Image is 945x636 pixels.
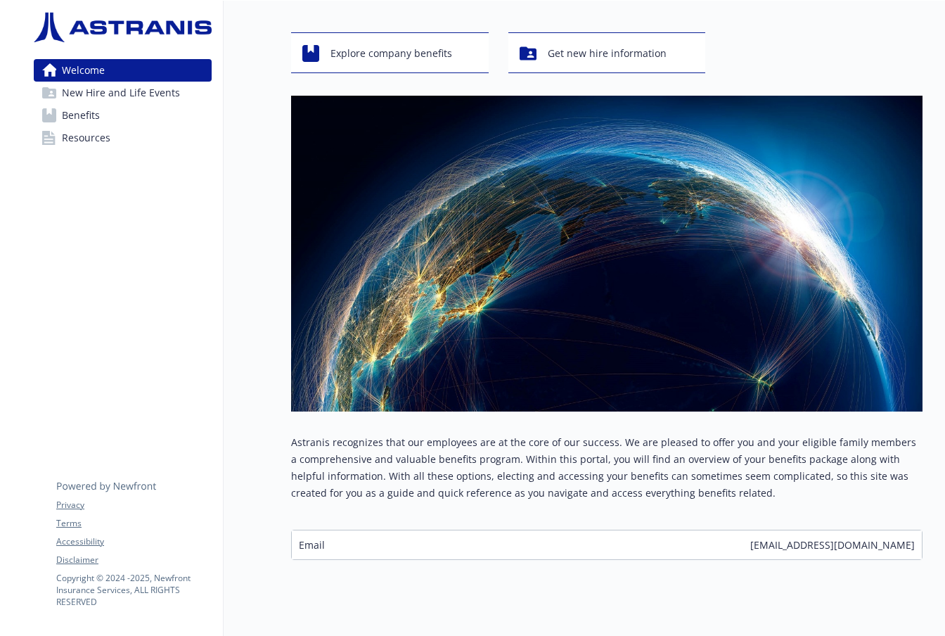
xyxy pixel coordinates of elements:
[62,127,110,149] span: Resources
[56,499,211,511] a: Privacy
[62,59,105,82] span: Welcome
[34,127,212,149] a: Resources
[34,104,212,127] a: Benefits
[62,104,100,127] span: Benefits
[56,517,211,530] a: Terms
[56,572,211,608] p: Copyright © 2024 - 2025 , Newfront Insurance Services, ALL RIGHTS RESERVED
[750,538,915,552] span: [EMAIL_ADDRESS][DOMAIN_NAME]
[56,554,211,566] a: Disclaimer
[291,434,922,502] p: Astranis recognizes that our employees are at the core of our success. We are pleased to offer yo...
[34,82,212,104] a: New Hire and Life Events
[56,535,211,548] a: Accessibility
[548,40,667,67] span: Get new hire information
[330,40,452,67] span: Explore company benefits
[62,82,180,104] span: New Hire and Life Events
[291,96,922,412] img: overview page banner
[299,538,325,552] span: Email
[34,59,212,82] a: Welcome
[508,32,706,73] button: Get new hire information
[291,32,489,73] button: Explore company benefits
